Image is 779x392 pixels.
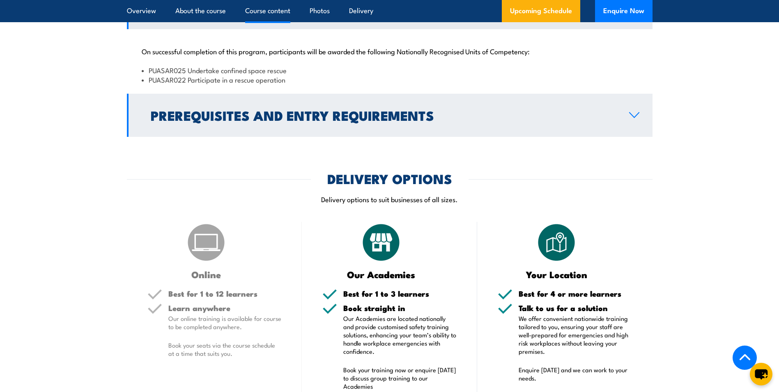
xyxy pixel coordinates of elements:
li: PUASAR025 Undertake confined space rescue [142,65,638,75]
h3: Your Location [498,270,616,279]
h3: Online [147,270,265,279]
h5: Best for 4 or more learners [519,290,632,297]
a: Prerequisites and Entry Requirements [127,94,653,137]
p: Book your seats via the course schedule at a time that suits you. [168,341,282,357]
h5: Learn anywhere [168,304,282,312]
h5: Best for 1 to 12 learners [168,290,282,297]
p: Our online training is available for course to be completed anywhere. [168,314,282,331]
p: On successful completion of this program, participants will be awarded the following Nationally R... [142,47,638,55]
button: chat-button [750,363,772,385]
h3: Our Academies [322,270,440,279]
p: Book your training now or enquire [DATE] to discuss group training to our Academies [343,366,457,390]
p: Enquire [DATE] and we can work to your needs. [519,366,632,382]
h5: Talk to us for a solution [519,304,632,312]
h5: Book straight in [343,304,457,312]
h5: Best for 1 to 3 learners [343,290,457,297]
h2: DELIVERY OPTIONS [327,173,452,184]
h2: Prerequisites and Entry Requirements [151,109,616,121]
p: Delivery options to suit businesses of all sizes. [127,194,653,204]
li: PUASAR022 Participate in a rescue operation [142,75,638,84]
p: Our Academies are located nationally and provide customised safety training solutions, enhancing ... [343,314,457,355]
p: We offer convenient nationwide training tailored to you, ensuring your staff are well-prepared fo... [519,314,632,355]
